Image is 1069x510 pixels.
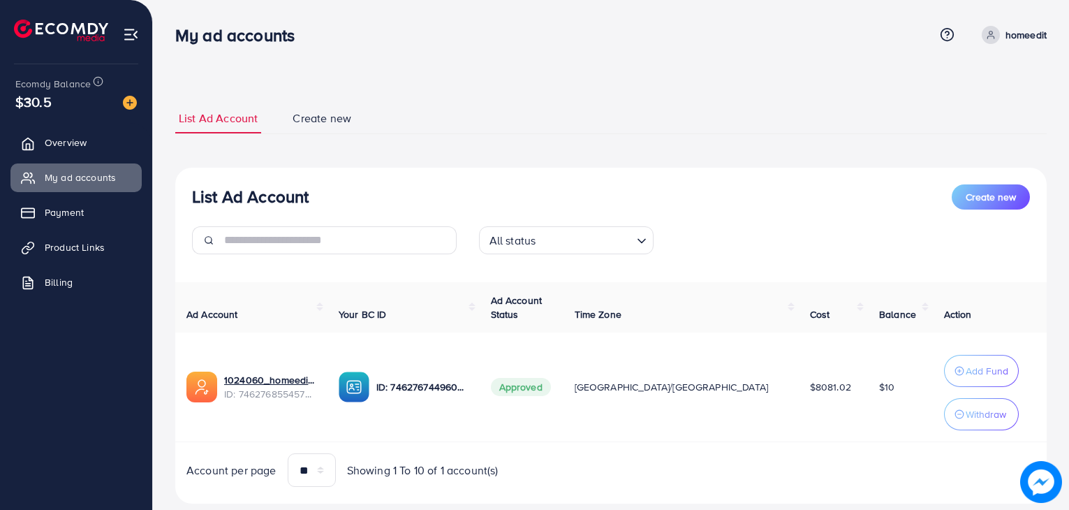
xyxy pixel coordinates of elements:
[15,77,91,91] span: Ecomdy Balance
[1020,461,1062,503] img: image
[879,307,916,321] span: Balance
[1005,27,1047,43] p: homeedit
[10,163,142,191] a: My ad accounts
[540,228,631,251] input: Search for option
[15,92,52,112] span: $30.5
[45,240,105,254] span: Product Links
[123,96,137,110] img: image
[45,275,73,289] span: Billing
[123,27,139,43] img: menu
[186,462,277,479] span: Account per page
[575,307,621,321] span: Time Zone
[487,231,539,251] span: All status
[810,307,830,321] span: Cost
[347,462,499,479] span: Showing 1 To 10 of 1 account(s)
[339,372,369,402] img: ic-ba-acc.ded83a64.svg
[952,184,1030,210] button: Create new
[10,268,142,296] a: Billing
[224,387,316,401] span: ID: 7462768554572742672
[575,380,769,394] span: [GEOGRAPHIC_DATA]/[GEOGRAPHIC_DATA]
[179,110,258,126] span: List Ad Account
[966,190,1016,204] span: Create new
[45,170,116,184] span: My ad accounts
[879,380,894,394] span: $10
[491,378,551,396] span: Approved
[10,233,142,261] a: Product Links
[966,363,1008,379] p: Add Fund
[14,20,108,41] img: logo
[944,398,1019,430] button: Withdraw
[376,379,469,395] p: ID: 7462767449604177937
[224,373,316,387] a: 1024060_homeedit7_1737561213516
[293,110,351,126] span: Create new
[175,25,306,45] h3: My ad accounts
[10,129,142,156] a: Overview
[192,187,309,207] h3: List Ad Account
[186,307,238,321] span: Ad Account
[45,205,84,219] span: Payment
[10,198,142,226] a: Payment
[810,380,851,394] span: $8081.02
[224,373,316,402] div: <span class='underline'>1024060_homeedit7_1737561213516</span></br>7462768554572742672
[976,26,1047,44] a: homeedit
[944,307,972,321] span: Action
[45,136,87,150] span: Overview
[339,307,387,321] span: Your BC ID
[944,355,1019,387] button: Add Fund
[966,406,1006,423] p: Withdraw
[491,293,543,321] span: Ad Account Status
[479,226,654,254] div: Search for option
[186,372,217,402] img: ic-ads-acc.e4c84228.svg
